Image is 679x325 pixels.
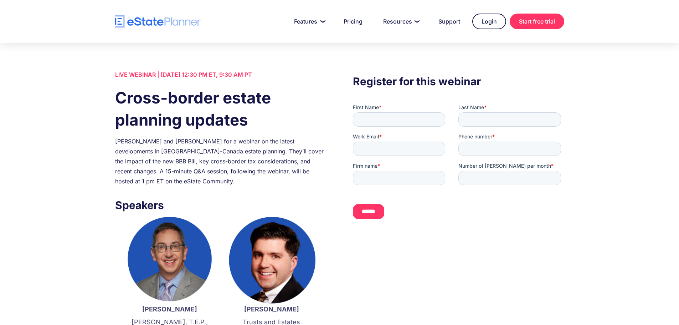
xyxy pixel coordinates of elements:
[115,70,326,80] div: LIVE WEBINAR | [DATE] 12:30 PM ET, 9:30 AM PT
[472,14,506,29] a: Login
[142,305,197,313] strong: [PERSON_NAME]
[115,15,201,28] a: home
[335,14,371,29] a: Pricing
[286,14,331,29] a: Features
[353,104,564,225] iframe: Form 0
[430,14,469,29] a: Support
[115,87,326,131] h1: Cross-border estate planning updates
[353,73,564,90] h3: Register for this webinar
[115,197,326,213] h3: Speakers
[115,136,326,186] div: [PERSON_NAME] and [PERSON_NAME] for a webinar on the latest developments in [GEOGRAPHIC_DATA]-Can...
[510,14,564,29] a: Start free trial
[375,14,426,29] a: Resources
[244,305,299,313] strong: [PERSON_NAME]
